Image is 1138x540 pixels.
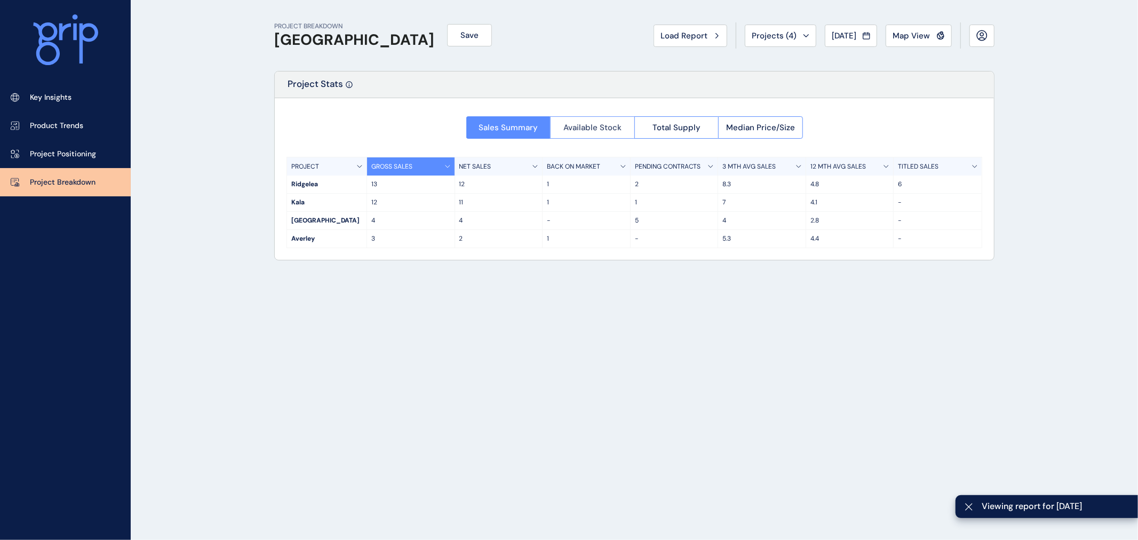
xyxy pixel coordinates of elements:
p: Project Stats [288,78,343,98]
p: - [898,216,977,225]
h1: [GEOGRAPHIC_DATA] [274,31,434,49]
p: Product Trends [30,121,83,131]
p: 4.8 [810,180,889,189]
p: 12 MTH AVG SALES [810,162,866,171]
span: [DATE] [832,30,856,41]
p: 13 [371,180,450,189]
p: - [547,216,626,225]
p: 3 MTH AVG SALES [722,162,776,171]
p: 8.3 [722,180,801,189]
div: [GEOGRAPHIC_DATA] [287,212,367,229]
button: Load Report [654,25,727,47]
span: Sales Summary [479,122,538,133]
button: Map View [886,25,952,47]
p: - [898,234,977,243]
p: 4 [722,216,801,225]
p: Key Insights [30,92,71,103]
p: Project Breakdown [30,177,96,188]
p: Project Positioning [30,149,96,160]
p: 2 [459,234,538,243]
p: PROJECT [291,162,319,171]
button: Projects (4) [745,25,816,47]
span: Load Report [660,30,707,41]
span: Save [460,30,479,41]
p: 4.1 [810,198,889,207]
p: 3 [371,234,450,243]
p: TITLED SALES [898,162,938,171]
p: 12 [459,180,538,189]
div: Kala [287,194,367,211]
p: 5 [635,216,714,225]
span: Projects ( 4 ) [752,30,797,41]
span: Map View [893,30,930,41]
p: GROSS SALES [371,162,412,171]
button: Median Price/Size [718,116,803,139]
p: 7 [722,198,801,207]
p: 5.3 [722,234,801,243]
button: [DATE] [825,25,877,47]
div: Ridgelea [287,176,367,193]
span: Available Stock [563,122,622,133]
span: Viewing report for [DATE] [982,501,1129,512]
button: Available Stock [550,116,634,139]
p: 12 [371,198,450,207]
p: 2 [635,180,714,189]
button: Total Supply [634,116,719,139]
p: NET SALES [459,162,491,171]
p: PENDING CONTRACTS [635,162,701,171]
span: Total Supply [652,122,701,133]
p: 11 [459,198,538,207]
p: 4 [371,216,450,225]
div: Averley [287,230,367,248]
p: 2.8 [810,216,889,225]
button: Save [447,24,492,46]
p: - [635,234,714,243]
p: 6 [898,180,977,189]
p: 1 [547,180,626,189]
p: 4.4 [810,234,889,243]
p: PROJECT BREAKDOWN [274,22,434,31]
p: 1 [635,198,714,207]
p: 4 [459,216,538,225]
p: - [898,198,977,207]
button: Sales Summary [466,116,551,139]
p: 1 [547,234,626,243]
p: BACK ON MARKET [547,162,600,171]
p: 1 [547,198,626,207]
span: Median Price/Size [726,122,795,133]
